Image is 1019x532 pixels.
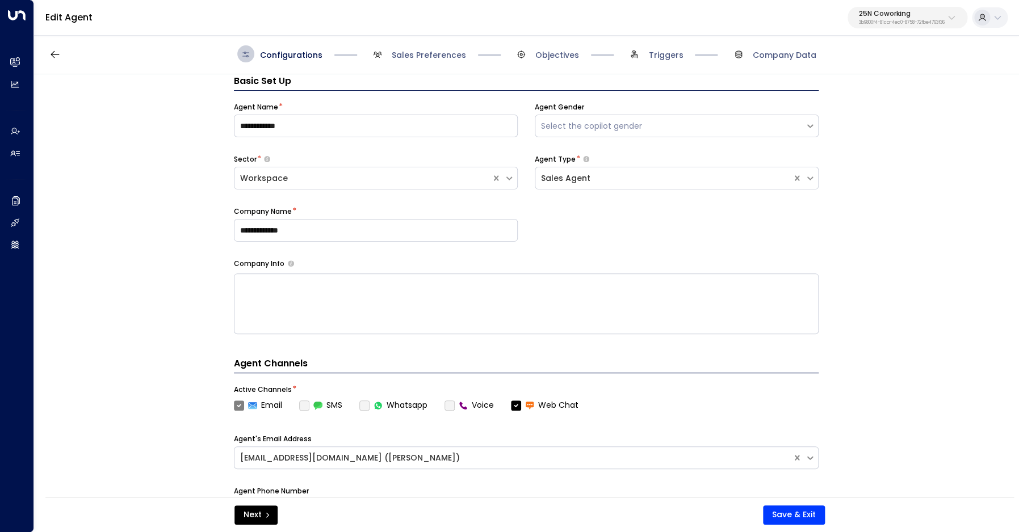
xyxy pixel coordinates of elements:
[859,10,945,17] p: 25N Coworking
[648,49,683,61] span: Triggers
[234,154,257,164] label: Sector
[541,120,799,132] div: Select the copilot gender
[848,7,967,28] button: 25N Coworking3b9800f4-81ca-4ec0-8758-72fbe4763f36
[535,49,579,61] span: Objectives
[234,357,819,373] h4: Agent Channels
[392,49,466,61] span: Sales Preferences
[444,399,494,411] div: To activate this channel, please go to the Integrations page
[511,399,578,411] label: Web Chat
[264,155,270,163] button: Select whether your copilot will handle inquiries directly from leads or from brokers representin...
[753,49,816,61] span: Company Data
[234,385,292,395] label: Active Channels
[234,434,312,444] label: Agent's Email Address
[859,20,945,25] p: 3b9800f4-81ca-4ec0-8758-72fbe4763f36
[45,11,93,24] a: Edit Agent
[359,399,427,411] label: Whatsapp
[583,155,589,163] button: Select whether your copilot will handle inquiries directly from leads or from brokers representin...
[444,399,494,411] label: Voice
[535,102,584,112] label: Agent Gender
[234,102,278,112] label: Agent Name
[234,486,309,496] label: Agent Phone Number
[763,505,825,525] button: Save & Exit
[260,49,322,61] span: Configurations
[299,399,342,411] label: SMS
[299,399,342,411] div: To activate this channel, please go to the Integrations page
[234,399,282,411] label: Email
[234,259,284,269] label: Company Info
[234,206,292,217] label: Company Name
[535,154,576,164] label: Agent Type
[359,399,427,411] div: To activate this channel, please go to the Integrations page
[240,172,485,184] div: Workspace
[234,505,278,525] button: Next
[541,172,786,184] div: Sales Agent
[288,260,294,267] button: Provide a brief overview of your company, including your industry, products or services, and any ...
[234,74,819,91] h3: Basic Set Up
[240,452,786,464] div: [EMAIL_ADDRESS][DOMAIN_NAME] ([PERSON_NAME])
